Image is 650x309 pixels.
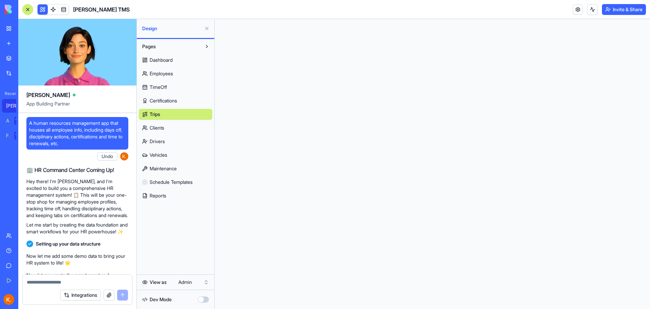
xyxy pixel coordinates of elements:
p: Let me start by creating the data foundation and smart workflows for your HR powerhouse! ✨ [26,221,128,235]
button: Invite & Share [602,4,646,15]
a: Drivers [139,136,212,147]
span: Employees [150,70,173,77]
span: Reports [150,192,166,199]
span: Trips [150,111,160,118]
a: Trips [139,109,212,120]
a: Clients [139,122,212,133]
span: Maintenance [150,165,177,172]
span: Clients [150,124,164,131]
a: Dashboard [139,55,212,65]
a: Maintenance [139,163,212,174]
button: Pages [139,41,201,52]
a: Feedback FormTRY [2,129,29,142]
div: TRY [14,117,25,125]
img: ACg8ocIbr4qPd9UasTv7H4Zs3HnFSPShM5XZCehezsT6NgVp_9PQ7g=s96-c [3,294,14,305]
span: Setting up your data structure [36,240,101,247]
span: A human resources management app that houses all employee info, including days off, disciplinary ... [29,120,126,147]
h2: 🏢 HR Command Center Coming Up! [26,166,128,174]
span: Design [142,25,201,32]
p: Now let me create the smart agent and automation workflows! 🤖 [26,272,128,285]
a: Employees [139,68,212,79]
img: logo [5,5,47,14]
div: [PERSON_NAME] TMS [6,102,25,109]
span: TimeOff [150,84,167,91]
div: Feedback Form [6,132,9,139]
span: Dev Mode [150,296,172,303]
span: Vehicles [150,152,167,158]
div: TRY [14,132,25,140]
span: Recent [2,91,16,96]
img: ACg8ocIbr4qPd9UasTv7H4Zs3HnFSPShM5XZCehezsT6NgVp_9PQ7g=s96-c [120,152,128,160]
a: AI Logo GeneratorTRY [2,114,29,128]
span: Pages [142,43,156,50]
p: Hey there! I'm [PERSON_NAME], and I'm excited to build you a comprehensive HR management system! ... [26,178,128,219]
button: Integrations [60,290,101,301]
button: Undo [97,152,117,160]
span: App Building Partner [26,100,128,113]
span: View as [150,279,167,286]
a: Certifications [139,95,212,106]
span: [PERSON_NAME] [26,91,70,99]
p: Now let me add some demo data to bring your HR system to life! 🌟 [26,253,128,266]
a: Schedule Templates [139,177,212,188]
span: Schedule Templates [150,179,193,186]
a: [PERSON_NAME] TMS [2,99,29,113]
a: Vehicles [139,150,212,160]
div: AI Logo Generator [6,117,9,124]
span: Dashboard [150,57,173,63]
span: Drivers [150,138,165,145]
span: Certifications [150,97,177,104]
span: [PERSON_NAME] TMS [73,5,130,14]
a: TimeOff [139,82,212,93]
a: Reports [139,190,212,201]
